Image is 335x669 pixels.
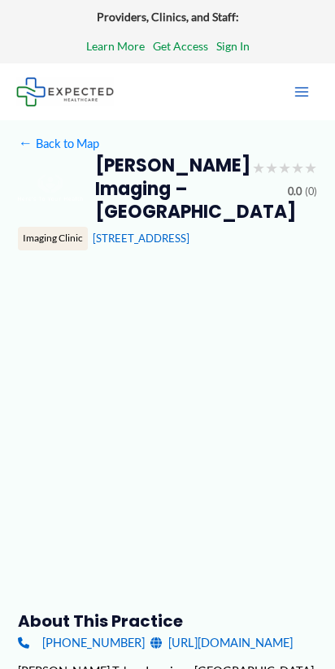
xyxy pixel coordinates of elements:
[252,154,265,182] span: ★
[278,154,291,182] span: ★
[150,632,293,654] a: [URL][DOMAIN_NAME]
[97,10,239,24] strong: Providers, Clinics, and Staff:
[153,36,208,57] a: Get Access
[93,232,189,245] a: [STREET_ADDRESS]
[291,154,304,182] span: ★
[95,154,240,224] h2: [PERSON_NAME] Imaging – [GEOGRAPHIC_DATA]
[16,77,114,106] img: Expected Healthcare Logo - side, dark font, small
[304,154,317,182] span: ★
[18,610,316,632] h3: About this practice
[18,227,88,250] div: Imaging Clinic
[18,136,33,150] span: ←
[265,154,278,182] span: ★
[18,132,98,154] a: ←Back to Map
[305,182,317,202] span: (0)
[285,75,319,109] button: Main menu toggle
[86,36,145,57] a: Learn More
[216,36,250,57] a: Sign In
[288,182,302,202] span: 0.0
[18,632,144,654] a: [PHONE_NUMBER]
